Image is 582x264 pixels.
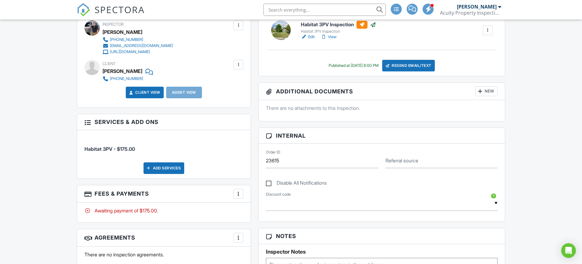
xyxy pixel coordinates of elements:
p: There are no inspection agreements. [84,251,243,258]
a: Edit [301,34,315,40]
div: Add Services [144,162,184,174]
label: Disable All Notifications [266,180,327,188]
div: [URL][DOMAIN_NAME] [110,49,150,54]
a: Habitat 3PV Inspection Habitat 3PV Inspection [301,21,376,34]
div: Acuity Property Inspections [440,10,501,16]
label: Order ID [266,150,280,155]
a: Client View [128,89,160,96]
div: Awaiting payment of $175.00. [84,207,243,214]
span: Habitat 3PV - $175.00 [84,146,135,152]
a: [PHONE_NUMBER] [103,76,148,82]
div: [EMAIL_ADDRESS][DOMAIN_NAME] [110,43,173,48]
a: [PHONE_NUMBER] [103,37,173,43]
h3: Services & Add ons [77,114,251,130]
p: There are no attachments to this inspection. [266,105,498,111]
div: [PERSON_NAME] [103,27,142,37]
span: Inspector [103,22,124,27]
img: The Best Home Inspection Software - Spectora [77,3,90,16]
div: Habitat 3PV Inspection [301,29,376,34]
div: [PERSON_NAME] [457,4,497,10]
h5: Inspector Notes [266,249,498,255]
span: Client [103,61,116,66]
div: Open Intercom Messenger [561,243,576,258]
div: [PHONE_NUMBER] [110,37,143,42]
a: [URL][DOMAIN_NAME] [103,49,173,55]
div: [PERSON_NAME] [103,67,142,76]
input: Search everything... [263,4,386,16]
div: Published at [DATE] 8:00 PM [329,63,379,68]
h6: Habitat 3PV Inspection [301,21,376,29]
h3: Additional Documents [259,83,505,100]
h3: Internal [259,128,505,144]
li: Service: Habitat 3PV [84,135,243,157]
h3: Notes [259,228,505,244]
a: View [321,34,337,40]
span: SPECTORA [95,3,145,16]
div: [PHONE_NUMBER] [110,76,143,81]
label: Discount code [266,192,291,197]
a: SPECTORA [77,8,145,21]
label: Referral source [386,157,418,164]
h3: Agreements [77,229,251,247]
div: New [475,86,498,96]
a: [EMAIL_ADDRESS][DOMAIN_NAME] [103,43,173,49]
h3: Fees & Payments [77,185,251,203]
div: Resend Email/Text [382,60,435,71]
